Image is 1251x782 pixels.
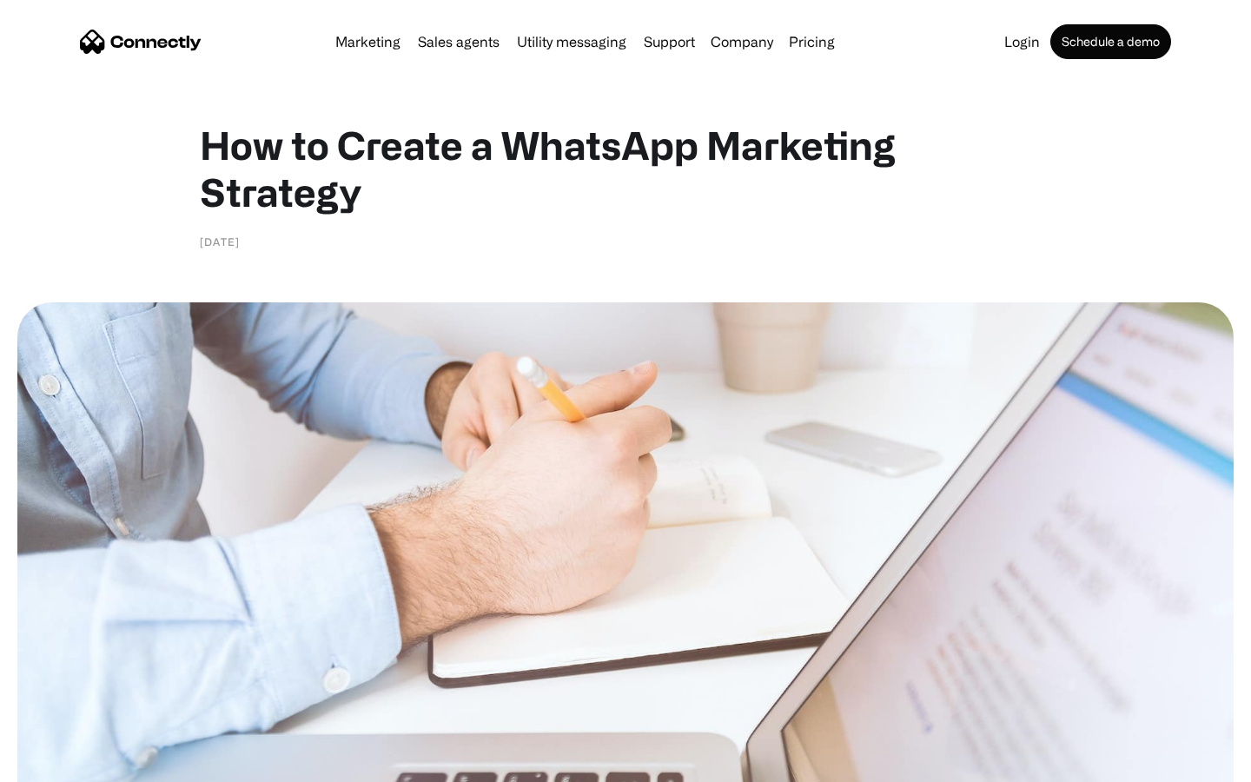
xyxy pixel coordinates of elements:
a: Sales agents [411,35,506,49]
a: Schedule a demo [1050,24,1171,59]
a: Login [997,35,1047,49]
h1: How to Create a WhatsApp Marketing Strategy [200,122,1051,215]
a: Utility messaging [510,35,633,49]
a: Pricing [782,35,842,49]
a: Marketing [328,35,407,49]
ul: Language list [35,752,104,776]
a: Support [637,35,702,49]
div: [DATE] [200,233,240,250]
div: Company [711,30,773,54]
aside: Language selected: English [17,752,104,776]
